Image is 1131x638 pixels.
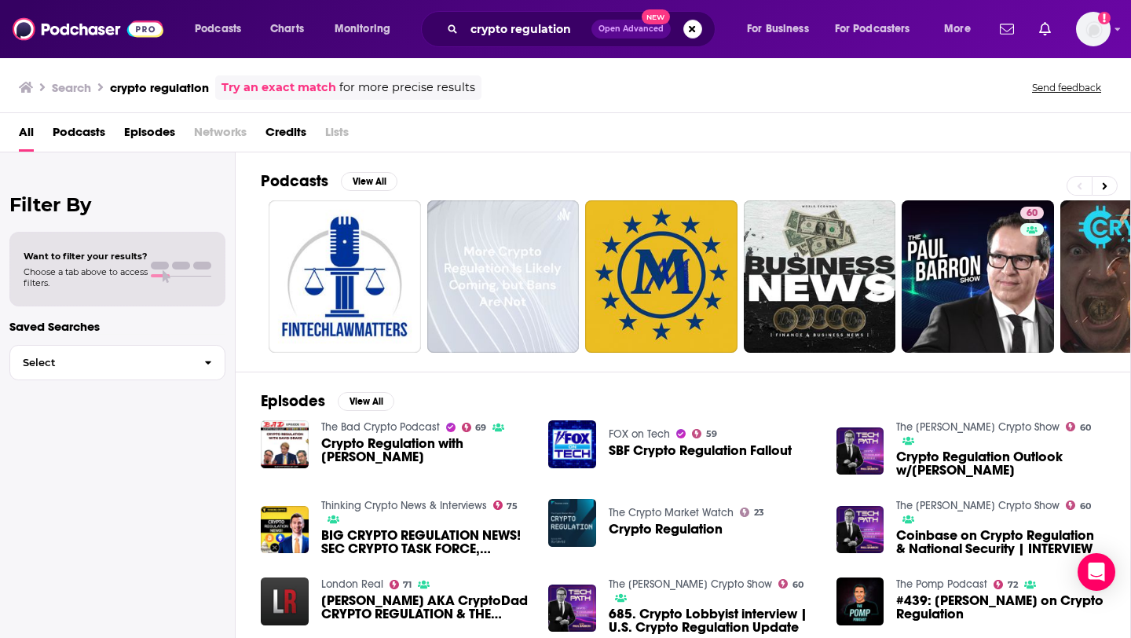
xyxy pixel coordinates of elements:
a: 60 [902,200,1054,353]
span: 60 [1027,206,1038,222]
a: The Paul Barron Crypto Show [609,577,772,591]
button: View All [338,392,394,411]
button: Send feedback [1027,81,1106,94]
span: New [642,9,670,24]
img: #439: Brad Garlinghouse on Crypto Regulation [836,577,884,625]
button: open menu [933,16,990,42]
img: Crypto Regulation with David Drake [261,420,309,468]
a: Crypto Regulation with David Drake [321,437,530,464]
a: Show notifications dropdown [994,16,1020,42]
a: Charts [260,16,313,42]
a: 23 [740,508,764,517]
a: Christopher Giancarlo AKA CryptoDad CRYPTO REGULATION & THE FUTURE OF CBDCs [321,594,530,621]
img: 685. Crypto Lobbyist interview | U.S. Crypto Regulation Update [548,585,596,632]
div: Open Intercom Messenger [1078,553,1115,591]
a: The Paul Barron Crypto Show [896,499,1060,512]
span: Want to filter your results? [24,251,148,262]
a: SBF Crypto Regulation Fallout [609,444,792,457]
span: 71 [403,581,412,588]
a: Credits [265,119,306,152]
a: The Bad Crypto Podcast [321,420,440,434]
a: The Paul Barron Crypto Show [896,420,1060,434]
a: 72 [994,580,1018,589]
span: 69 [475,424,486,431]
span: Lists [325,119,349,152]
a: Thinking Crypto News & Interviews [321,499,487,512]
span: Choose a tab above to access filters. [24,266,148,288]
button: View All [341,172,397,191]
a: Crypto Regulation [609,522,723,536]
button: open menu [324,16,411,42]
a: 69 [462,423,487,432]
button: Show profile menu [1076,12,1111,46]
p: Saved Searches [9,319,225,334]
span: 72 [1008,581,1018,588]
a: Show notifications dropdown [1033,16,1057,42]
span: #439: [PERSON_NAME] on Crypto Regulation [896,594,1105,621]
button: open menu [825,16,933,42]
a: #439: Brad Garlinghouse on Crypto Regulation [896,594,1105,621]
img: User Profile [1076,12,1111,46]
a: The Crypto Market Watch [609,506,734,519]
button: open menu [736,16,829,42]
a: Try an exact match [221,79,336,97]
span: Charts [270,18,304,40]
span: Crypto Regulation Outlook w/[PERSON_NAME] [896,450,1105,477]
img: Coinbase on Crypto Regulation & National Security | INTERVIEW [836,506,884,554]
a: 60 [778,579,803,588]
span: Select [10,357,192,368]
h2: Podcasts [261,171,328,191]
button: Select [9,345,225,380]
img: Crypto Regulation Outlook w/Eleanor Terrett [836,427,884,475]
button: Open AdvancedNew [591,20,671,38]
a: 685. Crypto Lobbyist interview | U.S. Crypto Regulation Update [609,607,818,634]
a: London Real [321,577,383,591]
span: More [944,18,971,40]
span: for more precise results [339,79,475,97]
span: 59 [706,431,717,438]
span: [PERSON_NAME] AKA CryptoDad CRYPTO REGULATION & THE FUTURE OF CBDCs [321,594,530,621]
a: 59 [692,429,717,438]
a: Episodes [124,119,175,152]
a: EpisodesView All [261,391,394,411]
a: The Pomp Podcast [896,577,987,591]
span: 60 [1080,424,1091,431]
span: Logged in as melrosepr [1076,12,1111,46]
a: BIG CRYPTO REGULATION NEWS! SEC CRYPTO TASK FORCE, COINBASE CASE, STABLECOIN REGULATION & MEME COINS [321,529,530,555]
span: Networks [194,119,247,152]
span: For Business [747,18,809,40]
a: 60 [1066,422,1091,431]
img: Podchaser - Follow, Share and Rate Podcasts [13,14,163,44]
img: Crypto Regulation [548,499,596,547]
span: For Podcasters [835,18,910,40]
a: 75 [493,500,518,510]
span: Podcasts [195,18,241,40]
span: 60 [1080,503,1091,510]
a: Christopher Giancarlo AKA CryptoDad CRYPTO REGULATION & THE FUTURE OF CBDCs [261,577,309,625]
img: SBF Crypto Regulation Fallout [548,420,596,468]
span: Podcasts [53,119,105,152]
a: Coinbase on Crypto Regulation & National Security | INTERVIEW [896,529,1105,555]
svg: Add a profile image [1098,12,1111,24]
a: All [19,119,34,152]
span: Open Advanced [598,25,664,33]
h2: Episodes [261,391,325,411]
a: FOX on Tech [609,427,670,441]
button: open menu [184,16,262,42]
a: Crypto Regulation Outlook w/Eleanor Terrett [896,450,1105,477]
img: BIG CRYPTO REGULATION NEWS! SEC CRYPTO TASK FORCE, COINBASE CASE, STABLECOIN REGULATION & MEME COINS [261,506,309,554]
span: 60 [792,581,803,588]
